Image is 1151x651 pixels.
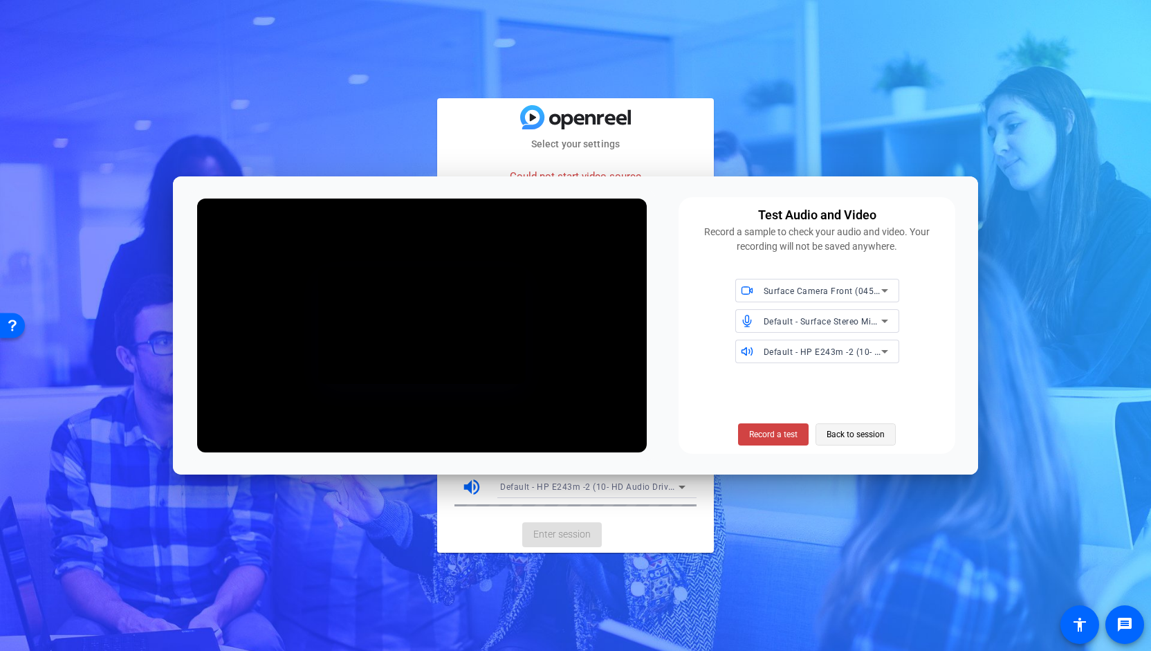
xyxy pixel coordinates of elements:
span: Default - Surface Stereo Microphones (Surface High Definition Audio) [764,315,1043,327]
span: Back to session [827,421,885,448]
div: Test Audio and Video [758,205,876,225]
mat-icon: accessibility [1071,616,1088,633]
span: Surface Camera Front (045e:0c85) [764,285,904,296]
mat-icon: volume_up [461,477,482,497]
mat-icon: message [1116,616,1133,633]
div: Could not start video source [454,162,697,192]
span: Default - HP E243m -2 (10- HD Audio Driver for Display Audio) [764,346,1015,357]
button: Back to session [816,423,896,446]
button: Record a test [738,423,809,446]
div: Record a sample to check your audio and video. Your recording will not be saved anywhere. [687,225,947,254]
mat-card-subtitle: Select your settings [437,136,714,152]
span: Default - HP E243m -2 (10- HD Audio Driver for Display Audio) [500,481,752,492]
span: Record a test [749,428,798,441]
img: blue-gradient.svg [520,105,631,129]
